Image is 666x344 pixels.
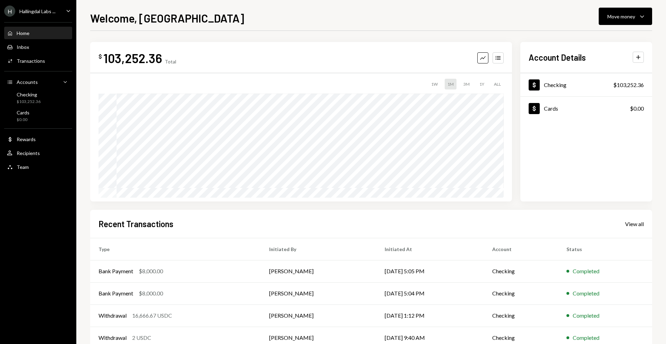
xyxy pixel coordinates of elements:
[17,136,36,142] div: Rewards
[90,238,261,260] th: Type
[461,79,472,89] div: 3M
[4,108,72,124] a: Cards$0.00
[599,8,652,25] button: Move money
[573,311,599,320] div: Completed
[484,282,558,304] td: Checking
[529,52,586,63] h2: Account Details
[261,260,376,282] td: [PERSON_NAME]
[103,50,162,66] div: 103,252.36
[17,30,29,36] div: Home
[261,238,376,260] th: Initiated By
[573,334,599,342] div: Completed
[99,334,127,342] div: Withdrawal
[139,289,163,298] div: $8,000.00
[484,304,558,327] td: Checking
[261,282,376,304] td: [PERSON_NAME]
[4,6,15,17] div: H
[477,79,487,89] div: 1Y
[4,27,72,39] a: Home
[17,117,29,123] div: $0.00
[625,220,644,227] a: View all
[99,53,102,60] div: $
[19,8,55,14] div: Hallingdal Labs ...
[520,97,652,120] a: Cards$0.00
[484,260,558,282] td: Checking
[376,304,484,327] td: [DATE] 1:12 PM
[4,76,72,88] a: Accounts
[558,238,652,260] th: Status
[90,11,244,25] h1: Welcome, [GEOGRAPHIC_DATA]
[165,59,176,64] div: Total
[99,311,127,320] div: Withdrawal
[445,79,456,89] div: 1M
[17,99,41,105] div: $103,252.36
[491,79,504,89] div: ALL
[17,79,38,85] div: Accounts
[376,282,484,304] td: [DATE] 5:04 PM
[544,105,558,112] div: Cards
[132,311,172,320] div: 16,666.67 USDC
[139,267,163,275] div: $8,000.00
[613,81,644,89] div: $103,252.36
[376,238,484,260] th: Initiated At
[428,79,441,89] div: 1W
[630,104,644,113] div: $0.00
[607,13,635,20] div: Move money
[4,89,72,106] a: Checking$103,252.36
[573,289,599,298] div: Completed
[261,304,376,327] td: [PERSON_NAME]
[99,267,133,275] div: Bank Payment
[520,73,652,96] a: Checking$103,252.36
[484,238,558,260] th: Account
[132,334,151,342] div: 2 USDC
[4,147,72,159] a: Recipients
[17,92,41,97] div: Checking
[17,44,29,50] div: Inbox
[17,150,40,156] div: Recipients
[99,218,173,230] h2: Recent Transactions
[17,164,29,170] div: Team
[17,110,29,115] div: Cards
[4,41,72,53] a: Inbox
[573,267,599,275] div: Completed
[4,161,72,173] a: Team
[4,54,72,67] a: Transactions
[4,133,72,145] a: Rewards
[376,260,484,282] td: [DATE] 5:05 PM
[99,289,133,298] div: Bank Payment
[17,58,45,64] div: Transactions
[544,81,566,88] div: Checking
